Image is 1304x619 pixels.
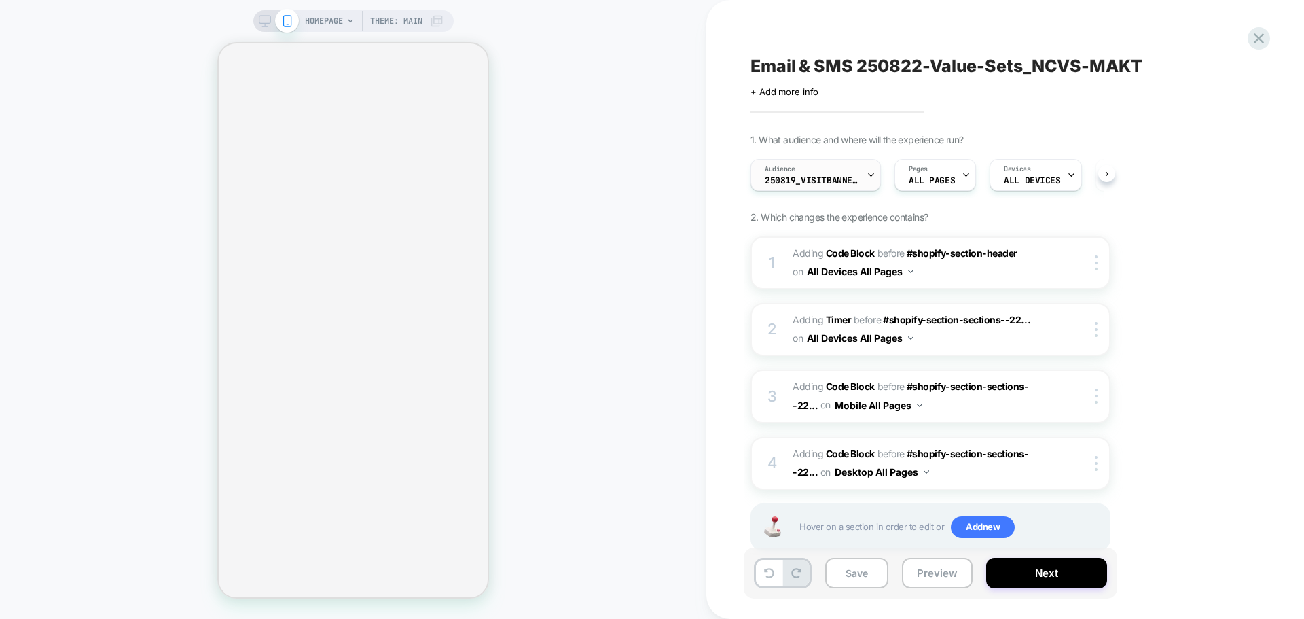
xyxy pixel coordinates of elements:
[1004,164,1030,174] span: Devices
[765,164,795,174] span: Audience
[765,176,860,185] span: 250819_VisitBanner_40NCDE-MAKT
[793,247,875,259] span: Adding
[793,448,875,459] span: Adding
[765,316,779,343] div: 2
[1095,389,1098,404] img: close
[1095,456,1098,471] img: close
[1004,176,1060,185] span: ALL DEVICES
[793,448,1029,478] span: #shopify-section-sections--22...
[908,270,913,273] img: down arrow
[1095,322,1098,337] img: close
[917,404,922,407] img: down arrow
[877,247,905,259] span: BEFORE
[793,314,851,325] span: Adding
[826,314,852,325] b: Timer
[986,558,1107,588] button: Next
[807,262,913,281] button: All Devices All Pages
[820,396,831,413] span: on
[793,330,803,347] span: on
[305,10,343,32] span: HOMEPAGE
[835,462,929,482] button: Desktop All Pages
[750,56,1142,76] span: Email & SMS 250822-Value-Sets_NCVS-MAKT
[826,381,875,392] b: Code Block
[807,328,913,348] button: All Devices All Pages
[750,86,818,97] span: + Add more info
[924,470,929,474] img: down arrow
[902,558,973,588] button: Preview
[854,314,881,325] span: BEFORE
[370,10,422,32] span: Theme: MAIN
[908,336,913,340] img: down arrow
[909,164,928,174] span: Pages
[750,134,963,145] span: 1. What audience and where will the experience run?
[883,314,1030,325] span: #shopify-section-sections--22...
[799,516,1102,538] span: Hover on a section in order to edit or
[750,211,928,223] span: 2. Which changes the experience contains?
[825,558,888,588] button: Save
[793,381,1029,410] span: #shopify-section-sections--22...
[907,247,1017,259] span: #shopify-section-header
[759,516,786,537] img: Joystick
[877,381,905,392] span: BEFORE
[793,381,875,392] span: Adding
[1095,255,1098,270] img: close
[951,516,1015,538] span: Add new
[835,395,922,415] button: Mobile All Pages
[1070,324,1082,336] img: crossed eye
[826,448,875,459] b: Code Block
[909,176,955,185] span: ALL PAGES
[826,247,875,259] b: Code Block
[1070,258,1082,269] img: eye
[765,249,779,277] div: 1
[765,383,779,410] div: 3
[1070,391,1082,402] img: crossed eye
[765,450,779,477] div: 4
[820,463,831,480] span: on
[877,448,905,459] span: BEFORE
[793,263,803,280] span: on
